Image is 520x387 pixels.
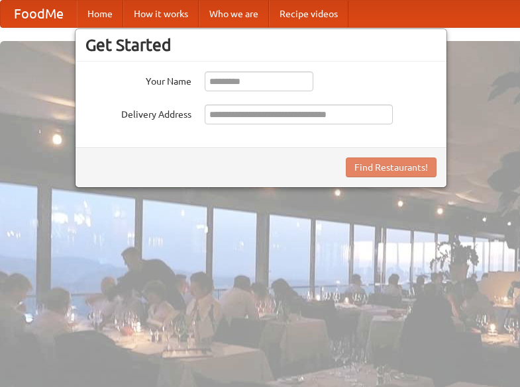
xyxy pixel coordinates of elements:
[269,1,348,27] a: Recipe videos
[85,71,191,88] label: Your Name
[199,1,269,27] a: Who we are
[77,1,123,27] a: Home
[1,1,77,27] a: FoodMe
[85,35,437,55] h3: Get Started
[123,1,199,27] a: How it works
[346,157,437,177] button: Find Restaurants!
[85,105,191,121] label: Delivery Address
